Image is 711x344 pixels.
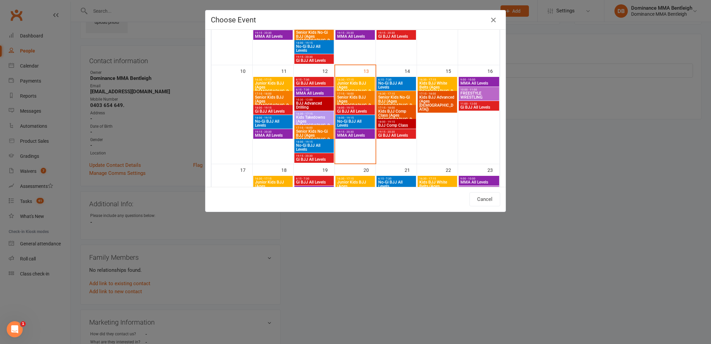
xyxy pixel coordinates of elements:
[255,78,291,81] span: 16:30 - 17:15
[378,78,415,81] span: 6:15 - 7:30
[255,116,291,119] span: 18:00 - 19:15
[337,130,374,133] span: 19:15 - 20:30
[405,164,417,175] div: 21
[405,65,417,76] div: 14
[255,81,291,97] span: Junior Kids BJJ (Ages [DEMOGRAPHIC_DATA])
[296,112,332,115] span: 16:30 - 17:15
[337,116,374,119] span: 18:00 - 19:15
[255,92,291,95] span: 17:15 - 18:00
[419,81,456,97] span: Kids BJJ White Belts (Ages [DEMOGRAPHIC_DATA])
[378,133,415,137] span: Gi BJJ All Levels
[488,15,499,25] button: Close
[337,34,374,38] span: MMA All Levels
[419,177,456,180] span: 16:30 - 17:15
[446,65,458,76] div: 15
[296,101,332,109] span: BJJ Advanced Drilling
[460,105,498,109] span: Gi BJJ All Levels
[296,126,332,129] span: 17:15 - 18:00
[296,59,332,63] span: Gi BJJ All Levels
[419,78,456,81] span: 16:30 - 17:15
[322,164,334,175] div: 19
[378,123,415,127] span: BJJ Comp Class
[296,81,332,85] span: Gi BJJ All Levels
[364,164,376,175] div: 20
[255,109,291,113] span: Gi BJJ All Levels
[446,164,458,175] div: 22
[337,177,374,180] span: 16:30 - 17:15
[378,34,415,38] span: Gi BJJ All Levels
[337,95,374,111] span: Senior Kids BJJ (Ages [DEMOGRAPHIC_DATA])
[378,109,415,125] span: Kids BJJ Comp Class (Ages [DEMOGRAPHIC_DATA])
[460,91,498,99] span: FREESTYLE WRESTLING
[337,119,374,127] span: No-Gi BJJ All Levels
[337,106,374,109] span: 18:00 - 19:15
[419,95,456,111] span: Kids BJJ Advanced (Ages [DEMOGRAPHIC_DATA])
[211,16,500,24] h4: Choose Event
[296,91,332,95] span: MMA All Levels
[20,321,26,327] span: 1
[296,157,332,161] span: Gi BJJ All Levels
[281,164,293,175] div: 18
[296,44,332,52] span: No-Gi BJJ All Levels
[460,88,498,91] span: 10:00 - 11:00
[487,65,500,76] div: 16
[255,133,291,137] span: MMA All Levels
[337,109,374,113] span: Gi BJJ All Levels
[7,321,23,337] iframe: Intercom live chat
[364,65,376,76] div: 13
[337,92,374,95] span: 17:15 - 18:00
[296,88,332,91] span: 6:15 - 7:30
[378,106,415,109] span: 17:15 - 18:00
[255,177,291,180] span: 16:30 - 17:15
[296,177,332,180] span: 6:15 - 7:30
[469,192,500,206] button: Cancel
[296,115,332,131] span: Kids Takedowns (Ages [DEMOGRAPHIC_DATA])
[281,65,293,76] div: 11
[255,31,291,34] span: 19:15 - 20:30
[296,154,332,157] span: 19:15 - 20:30
[460,180,498,184] span: MMA All Levels
[460,78,498,81] span: 9:00 - 10:00
[240,164,252,175] div: 17
[419,180,456,196] span: Kids BJJ White Belts (Ages [DEMOGRAPHIC_DATA])
[487,164,500,175] div: 23
[255,130,291,133] span: 19:15 - 20:30
[255,34,291,38] span: MMA All Levels
[460,102,498,105] span: 11:00 - 12:00
[378,92,415,95] span: 16:30 - 17:15
[460,81,498,85] span: MMA All Levels
[255,119,291,127] span: No-Gi BJJ All Levels
[296,30,332,46] span: Senior Kids No-Gi BJJ (Ages [DEMOGRAPHIC_DATA])
[255,106,291,109] span: 18:00 - 19:15
[296,78,332,81] span: 6:15 - 7:30
[378,177,415,180] span: 6:15 - 7:30
[378,180,415,188] span: No-Gi BJJ All Levels
[378,31,415,34] span: 19:15 - 20:30
[460,177,498,180] span: 9:00 - 10:00
[378,130,415,133] span: 19:15 - 20:30
[296,140,332,143] span: 18:00 - 19:15
[296,180,332,184] span: Gi BJJ All Levels
[296,98,332,101] span: 10:30 - 12:00
[322,65,334,76] div: 12
[240,65,252,76] div: 10
[378,81,415,89] span: No-Gi BJJ All Levels
[337,31,374,34] span: 19:15 - 20:30
[378,120,415,123] span: 18:00 - 19:15
[255,180,291,196] span: Junior Kids BJJ (Ages [DEMOGRAPHIC_DATA])
[378,95,415,111] span: Senior Kids No-Gi BJJ (Ages [DEMOGRAPHIC_DATA])
[337,81,374,97] span: Junior Kids BJJ (Ages [DEMOGRAPHIC_DATA])
[337,133,374,137] span: MMA All Levels
[337,180,374,196] span: Junior Kids BJJ (Ages [DEMOGRAPHIC_DATA])
[255,95,291,111] span: Senior Kids BJJ (Ages [DEMOGRAPHIC_DATA])
[296,41,332,44] span: 18:00 - 19:15
[296,143,332,151] span: No-Gi BJJ All Levels
[337,78,374,81] span: 16:30 - 17:15
[419,92,456,95] span: 17:15 - 18:00
[296,129,332,145] span: Senior Kids No-Gi BJJ (Ages [DEMOGRAPHIC_DATA])
[296,55,332,59] span: 19:15 - 20:30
